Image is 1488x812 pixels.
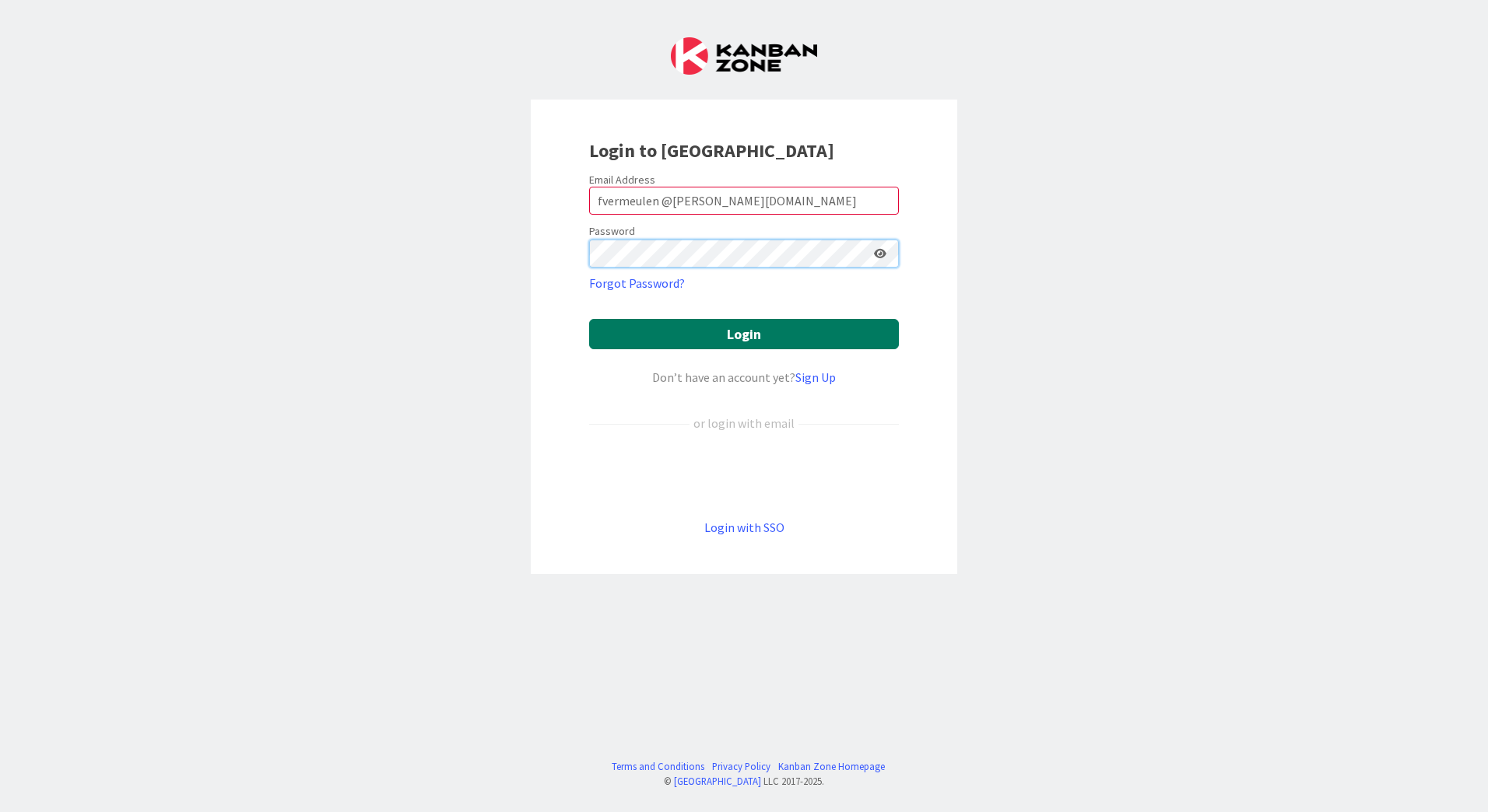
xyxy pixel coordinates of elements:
[778,759,885,774] a: Kanban Zone Homepage
[612,759,704,774] a: Terms and Conditions
[589,319,899,349] button: Login
[589,138,834,163] b: Login to [GEOGRAPHIC_DATA]
[604,774,885,789] div: © LLC 2017- 2025 .
[849,244,868,263] keeper-lock: Open Keeper Popup
[581,458,907,492] iframe: Knop Inloggen met Google
[589,274,685,292] a: Forgot Password?
[674,775,761,787] a: [GEOGRAPHIC_DATA]
[589,223,635,240] label: Password
[712,759,770,774] a: Privacy Policy
[671,37,817,75] img: Kanban Zone
[589,173,655,187] label: Email Address
[704,520,784,535] a: Login with SSO
[795,369,836,385] a: Sign Up
[690,414,798,432] div: or login with email
[589,368,899,387] div: Don’t have an account yet?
